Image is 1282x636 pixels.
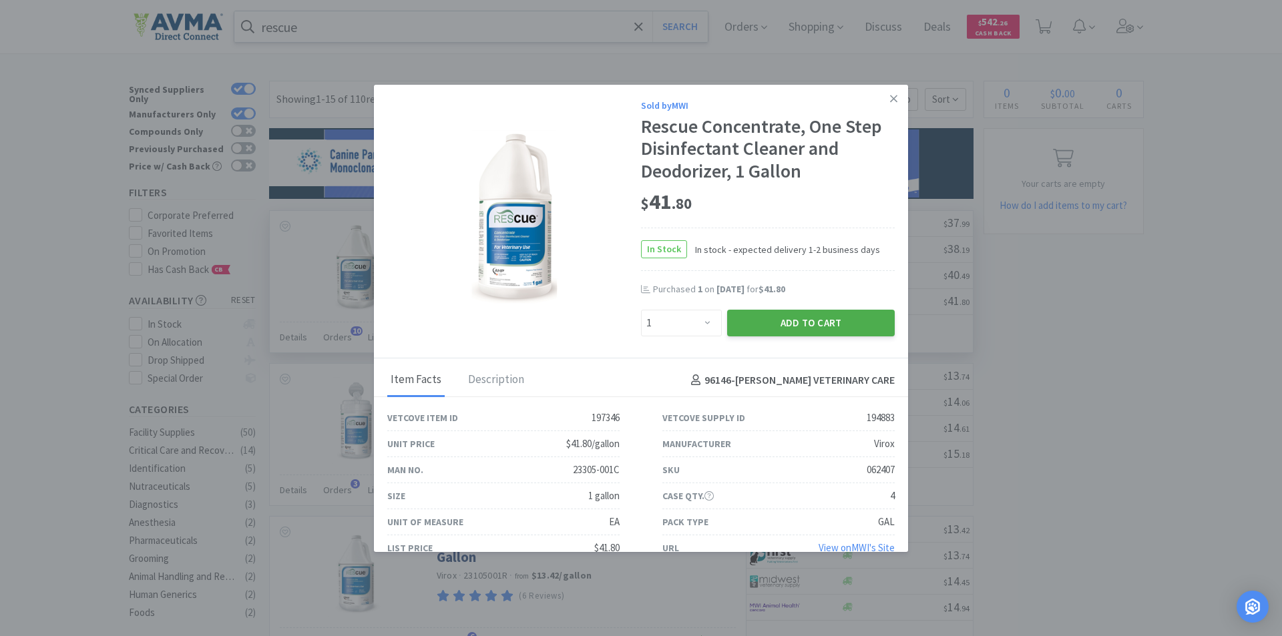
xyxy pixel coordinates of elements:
[387,489,405,503] div: Size
[890,488,895,504] div: 4
[594,540,620,556] div: $41.80
[662,410,745,425] div: Vetcove Supply ID
[641,98,895,113] div: Sold by MWI
[573,462,620,478] div: 23305-001C
[662,515,708,529] div: Pack Type
[662,489,714,503] div: Case Qty.
[592,410,620,426] div: 197346
[698,283,702,295] span: 1
[387,436,435,451] div: Unit Price
[819,541,895,554] a: View onMWI's Site
[653,283,895,296] div: Purchased on for
[759,283,785,295] span: $41.80
[662,462,680,477] div: SKU
[566,436,620,452] div: $41.80/gallon
[727,310,895,336] button: Add to Cart
[641,194,649,213] span: $
[387,462,423,477] div: Man No.
[878,514,895,530] div: GAL
[465,364,527,397] div: Description
[662,541,679,555] div: URL
[662,436,731,451] div: Manufacturer
[1237,591,1269,623] div: Open Intercom Messenger
[687,242,880,257] span: In stock - expected delivery 1-2 business days
[642,241,686,258] span: In Stock
[588,488,620,504] div: 1 gallon
[609,514,620,530] div: EA
[387,515,463,529] div: Unit of Measure
[471,130,557,304] img: ec213942161047e2b2e8711ac5323f09_194883.png
[716,283,744,295] span: [DATE]
[672,194,692,213] span: . 80
[641,115,895,183] div: Rescue Concentrate, One Step Disinfectant Cleaner and Deodorizer, 1 Gallon
[387,364,445,397] div: Item Facts
[874,436,895,452] div: Virox
[686,372,895,389] h4: 96146 - [PERSON_NAME] VETERINARY CARE
[387,410,458,425] div: Vetcove Item ID
[387,541,433,555] div: List Price
[867,462,895,478] div: 062407
[641,188,692,215] span: 41
[867,410,895,426] div: 194883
